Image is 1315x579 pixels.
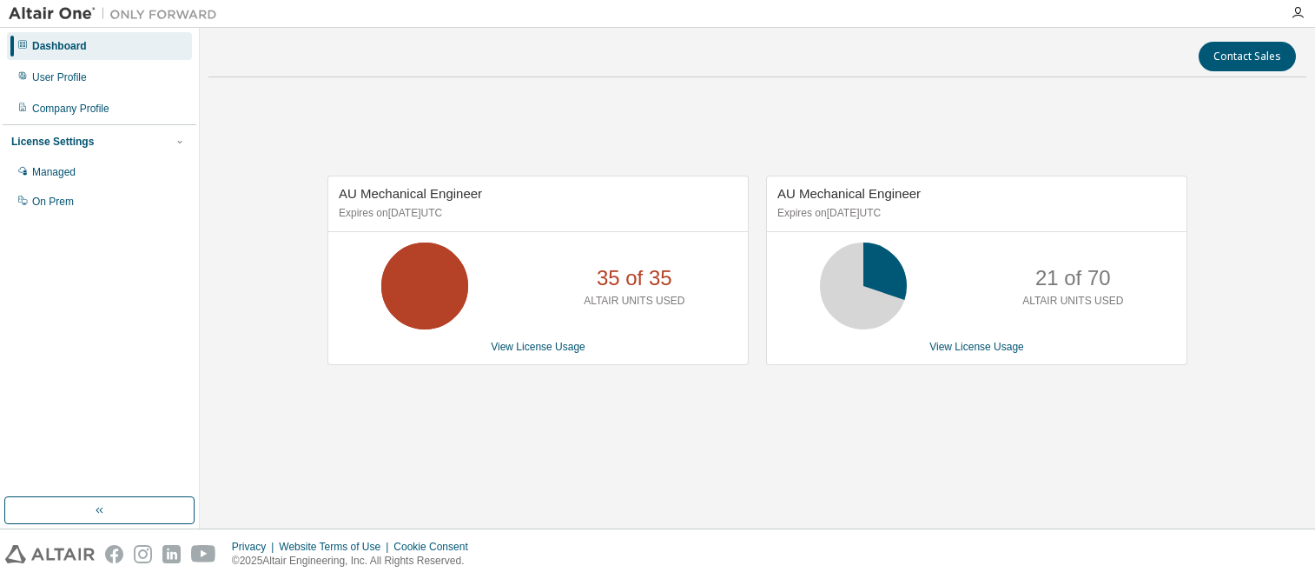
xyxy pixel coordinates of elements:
img: altair_logo.svg [5,545,95,563]
div: User Profile [32,70,87,84]
p: 35 of 35 [597,263,672,293]
div: Cookie Consent [393,540,478,554]
div: Managed [32,165,76,179]
div: On Prem [32,195,74,209]
a: View License Usage [491,341,585,353]
p: 21 of 70 [1035,263,1111,293]
p: Expires on [DATE] UTC [777,206,1172,221]
p: © 2025 Altair Engineering, Inc. All Rights Reserved. [232,554,479,569]
span: AU Mechanical Engineer [777,186,921,201]
p: ALTAIR UNITS USED [1022,294,1123,309]
div: Privacy [232,540,279,554]
div: Website Terms of Use [279,540,393,554]
div: License Settings [11,135,94,149]
img: facebook.svg [105,545,123,563]
a: View License Usage [929,341,1024,353]
button: Contact Sales [1199,42,1296,71]
p: Expires on [DATE] UTC [339,206,733,221]
img: instagram.svg [134,545,152,563]
p: ALTAIR UNITS USED [584,294,684,309]
img: youtube.svg [191,545,216,563]
img: Altair One [9,5,226,23]
span: AU Mechanical Engineer [339,186,482,201]
div: Company Profile [32,102,109,116]
img: linkedin.svg [162,545,181,563]
div: Dashboard [32,39,87,53]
